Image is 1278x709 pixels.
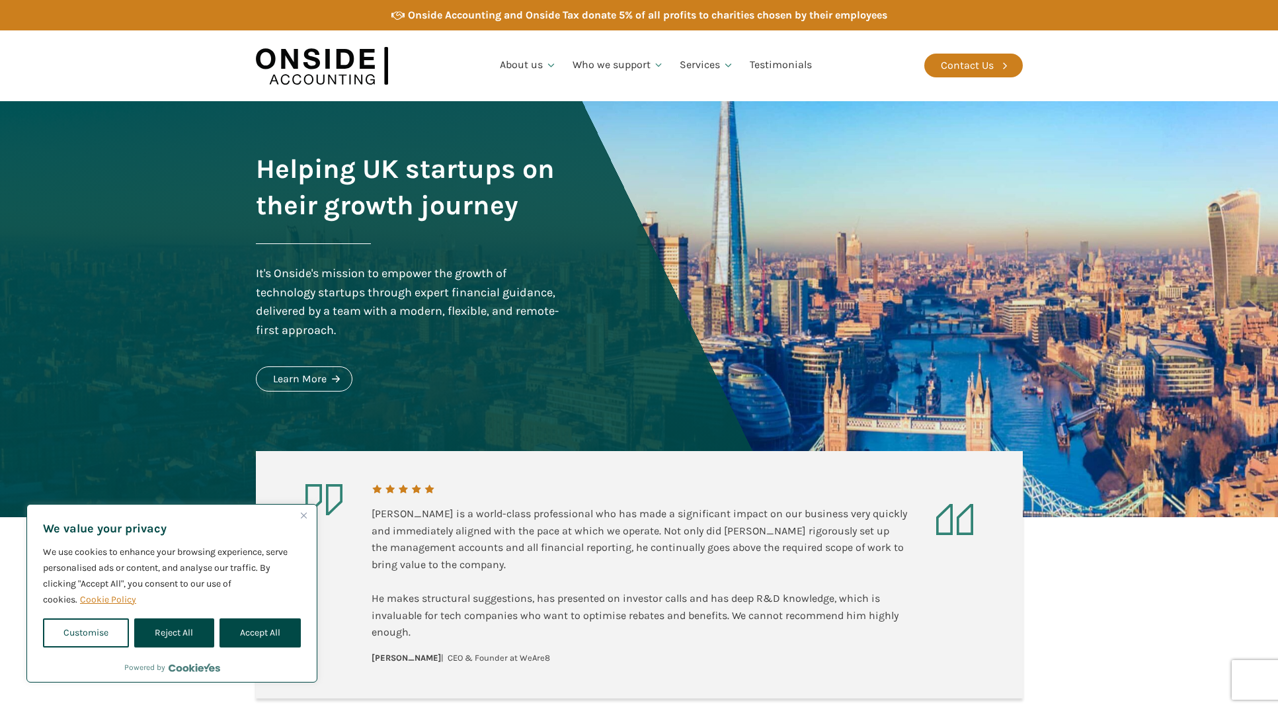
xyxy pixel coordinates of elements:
[256,40,388,91] img: Onside Accounting
[296,507,311,523] button: Close
[43,618,129,647] button: Customise
[273,370,327,388] div: Learn More
[372,653,441,663] b: [PERSON_NAME]
[43,521,301,536] p: We value your privacy
[301,513,307,519] img: Close
[256,264,563,340] div: It's Onside's mission to empower the growth of technology startups through expert financial guida...
[372,651,550,665] div: | CEO & Founder at WeAre8
[408,7,887,24] div: Onside Accounting and Onside Tax donate 5% of all profits to charities chosen by their employees
[492,43,565,88] a: About us
[565,43,672,88] a: Who we support
[256,151,563,224] h1: Helping UK startups on their growth journey
[79,593,137,606] a: Cookie Policy
[372,505,907,641] div: [PERSON_NAME] is a world-class professional who has made a significant impact on our business ver...
[26,504,317,683] div: We value your privacy
[124,661,220,674] div: Powered by
[169,663,220,672] a: Visit CookieYes website
[256,366,352,392] a: Learn More
[134,618,214,647] button: Reject All
[742,43,820,88] a: Testimonials
[924,54,1023,77] a: Contact Us
[672,43,742,88] a: Services
[43,544,301,608] p: We use cookies to enhance your browsing experience, serve personalised ads or content, and analys...
[220,618,301,647] button: Accept All
[941,57,994,74] div: Contact Us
